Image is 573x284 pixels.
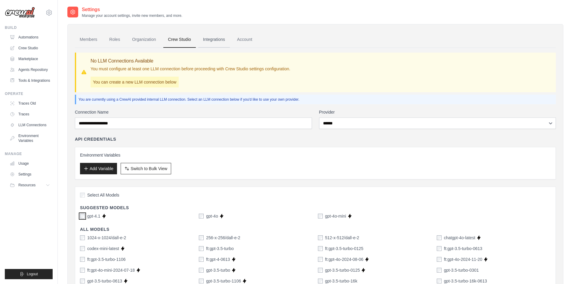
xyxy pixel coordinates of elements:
[199,268,204,273] input: gpt-3.5-turbo
[75,109,312,115] label: Connection Name
[437,268,442,273] input: gpt-3.5-turbo-0301
[75,32,102,48] a: Members
[127,32,161,48] a: Organization
[7,159,53,168] a: Usage
[437,246,442,251] input: ft:gpt-3.5-turbo-0613
[318,268,323,273] input: gpt-3.5-turbo-0125
[325,213,346,219] label: gpt-4o-mini
[318,214,323,218] input: gpt-4o-mini
[87,192,119,198] span: Select All Models
[7,65,53,75] a: Agents Repository
[7,169,53,179] a: Settings
[318,235,323,240] input: 512-x-512/dall-e-2
[437,279,442,283] input: gpt-3.5-turbo-16k-0613
[7,131,53,145] a: Environment Variables
[318,279,323,283] input: gpt-3.5-turbo-16k
[91,57,290,65] h3: No LLM Connections Available
[18,183,35,188] span: Resources
[206,246,234,252] label: ft:gpt-3.5-turbo
[206,213,218,219] label: gpt-4o
[7,32,53,42] a: Automations
[444,235,475,241] label: chatgpt-4o-latest
[91,66,290,72] p: You must configure at least one LLM connection before proceeding with Crew Studio settings config...
[5,7,35,18] img: Logo
[199,214,204,218] input: gpt-4o
[80,152,551,158] h3: Environment Variables
[80,163,117,174] button: Add Variable
[87,246,119,252] label: codex-mini-latest
[87,235,126,241] label: 1024-x-1024/dall-e-2
[199,235,204,240] input: 256-x-256/dall-e-2
[5,25,53,30] div: Build
[437,235,442,240] input: chatgpt-4o-latest
[199,257,204,262] input: ft:gpt-4-0613
[199,279,204,283] input: gpt-3.5-turbo-1106
[82,13,182,18] p: Manage your account settings, invite new members, and more.
[325,235,359,241] label: 512-x-512/dall-e-2
[325,256,364,262] label: ft:gpt-4o-2024-08-06
[80,205,551,211] h4: Suggested Models
[87,278,122,284] label: gpt-3.5-turbo-0613
[80,268,85,273] input: ft:gpt-4o-mini-2024-07-18
[80,257,85,262] input: ft:gpt-3.5-turbo-1106
[437,257,442,262] input: ft:gpt-4o-2024-11-20
[91,77,179,87] p: You can create a new LLM connection below
[206,235,240,241] label: 256-x-256/dall-e-2
[5,151,53,156] div: Manage
[79,97,553,102] p: You are currently using a CrewAI provided internal LLM connection. Select an LLM connection below...
[87,213,100,219] label: gpt-4.1
[5,91,53,96] div: Operate
[325,246,364,252] label: ft:gpt-3.5-turbo-0125
[80,279,85,283] input: gpt-3.5-turbo-0613
[325,278,357,284] label: gpt-3.5-turbo-16k
[318,246,323,251] input: ft:gpt-3.5-turbo-0125
[163,32,196,48] a: Crew Studio
[198,32,230,48] a: Integrations
[444,278,487,284] label: gpt-3.5-turbo-16k-0613
[80,246,85,251] input: codex-mini-latest
[131,166,167,172] span: Switch to Bulk View
[543,255,573,284] iframe: Chat Widget
[318,257,323,262] input: ft:gpt-4o-2024-08-06
[7,109,53,119] a: Traces
[325,267,360,273] label: gpt-3.5-turbo-0125
[7,99,53,108] a: Traces Old
[206,278,241,284] label: gpt-3.5-turbo-1106
[444,246,482,252] label: ft:gpt-3.5-turbo-0613
[27,272,38,276] span: Logout
[87,267,135,273] label: ft:gpt-4o-mini-2024-07-18
[199,246,204,251] input: ft:gpt-3.5-turbo
[7,120,53,130] a: LLM Connections
[7,54,53,64] a: Marketplace
[80,193,85,197] input: Select All Models
[319,109,556,115] label: Provider
[444,267,479,273] label: gpt-3.5-turbo-0301
[206,256,230,262] label: ft:gpt-4-0613
[5,269,53,279] button: Logout
[206,267,230,273] label: gpt-3.5-turbo
[7,76,53,85] a: Tools & Integrations
[75,136,116,142] h4: API Credentials
[82,6,182,13] h2: Settings
[87,256,126,262] label: ft:gpt-3.5-turbo-1106
[80,235,85,240] input: 1024-x-1024/dall-e-2
[232,32,257,48] a: Account
[121,163,171,174] button: Switch to Bulk View
[80,214,85,218] input: gpt-4.1
[7,180,53,190] button: Resources
[444,256,482,262] label: ft:gpt-4o-2024-11-20
[7,43,53,53] a: Crew Studio
[104,32,125,48] a: Roles
[80,226,551,232] h4: All Models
